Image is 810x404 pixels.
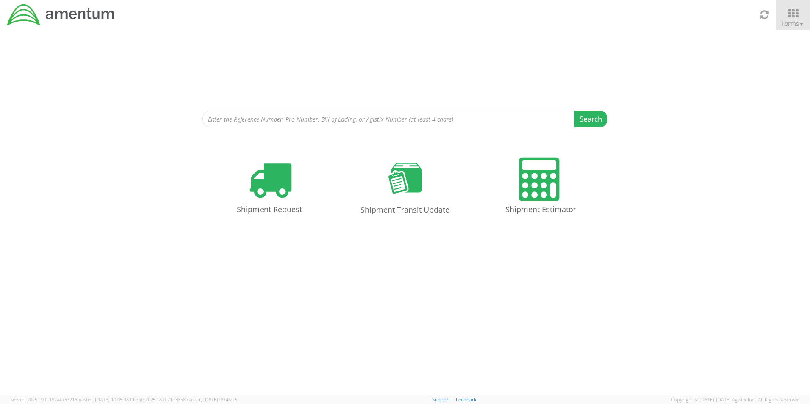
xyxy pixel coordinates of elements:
h4: Shipment Estimator [485,205,596,214]
span: ▼ [799,20,804,28]
button: Search [574,111,607,127]
h4: Shipment Request [214,205,325,214]
span: Forms [782,19,804,28]
span: Server: 2025.19.0-192a4753216 [10,396,129,403]
a: Support [432,396,450,403]
a: Shipment Transit Update [341,149,469,227]
img: dyn-intl-logo-049831509241104b2a82.png [6,3,116,27]
span: master, [DATE] 10:05:38 [77,396,129,403]
a: Shipment Estimator [477,149,604,227]
a: Feedback [456,396,477,403]
span: Copyright © [DATE]-[DATE] Agistix Inc., All Rights Reserved [671,396,800,403]
input: Enter the Reference Number, Pro Number, Bill of Lading, or Agistix Number (at least 4 chars) [202,111,574,127]
span: master, [DATE] 09:46:25 [186,396,237,403]
span: Client: 2025.18.0-71d3358 [130,396,237,403]
a: Shipment Request [206,149,333,227]
h4: Shipment Transit Update [350,206,460,214]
